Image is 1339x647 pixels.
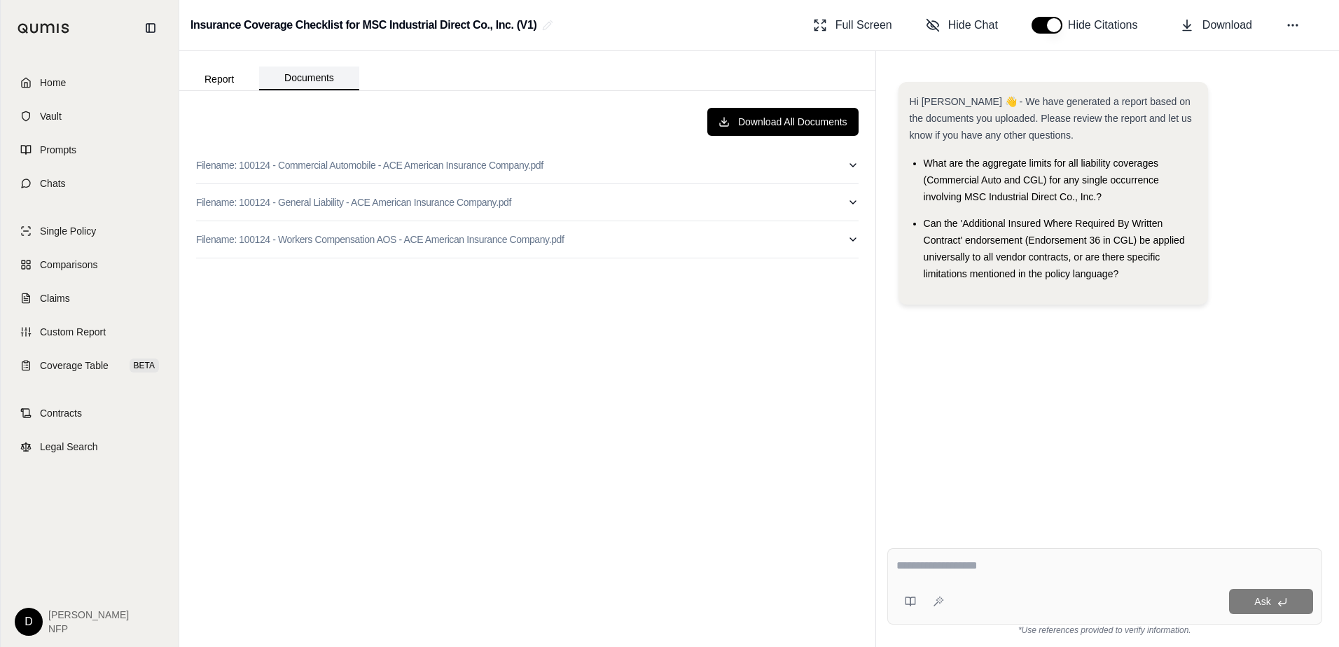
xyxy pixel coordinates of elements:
span: Legal Search [40,440,98,454]
a: Legal Search [9,431,170,462]
button: Filename: 100124 - General Liability - ACE American Insurance Company.pdf [196,184,859,221]
span: Contracts [40,406,82,420]
span: Download [1202,17,1252,34]
a: Comparisons [9,249,170,280]
p: Filename: 100124 - Commercial Automobile - ACE American Insurance Company.pdf [196,158,543,172]
button: Documents [259,67,359,90]
a: Custom Report [9,316,170,347]
button: Download [1174,11,1258,39]
button: Download All Documents [707,108,859,136]
img: Qumis Logo [18,23,70,34]
button: Ask [1229,589,1313,614]
span: Comparisons [40,258,97,272]
button: Filename: 100124 - Commercial Automobile - ACE American Insurance Company.pdf [196,147,859,183]
span: Prompts [40,143,76,157]
button: Collapse sidebar [139,17,162,39]
div: *Use references provided to verify information. [887,625,1322,636]
div: D [15,608,43,636]
span: Hide Chat [948,17,998,34]
p: Filename: 100124 - Workers Compensation AOS - ACE American Insurance Company.pdf [196,232,564,246]
span: Chats [40,176,66,190]
button: Report [179,68,259,90]
a: Home [9,67,170,98]
button: Full Screen [807,11,898,39]
span: Hi [PERSON_NAME] 👋 - We have generated a report based on the documents you uploaded. Please revie... [910,96,1192,141]
span: BETA [130,359,159,373]
span: Claims [40,291,70,305]
span: Single Policy [40,224,96,238]
span: NFP [48,622,129,636]
a: Vault [9,101,170,132]
span: Custom Report [40,325,106,339]
span: Full Screen [835,17,892,34]
span: What are the aggregate limits for all liability coverages (Commercial Auto and CGL) for any singl... [924,158,1159,202]
a: Prompts [9,134,170,165]
span: Coverage Table [40,359,109,373]
span: Ask [1254,596,1270,607]
a: Claims [9,283,170,314]
span: Can the 'Additional Insured Where Required By Written Contract' endorsement (Endorsement 36 in CG... [924,218,1185,279]
h2: Insurance Coverage Checklist for MSC Industrial Direct Co., Inc. (V1) [190,13,536,38]
a: Chats [9,168,170,199]
a: Single Policy [9,216,170,246]
a: Coverage TableBETA [9,350,170,381]
button: Hide Chat [920,11,1004,39]
button: Filename: 100124 - Workers Compensation AOS - ACE American Insurance Company.pdf [196,221,859,258]
p: Filename: 100124 - General Liability - ACE American Insurance Company.pdf [196,195,511,209]
a: Contracts [9,398,170,429]
span: Vault [40,109,62,123]
span: Hide Citations [1068,17,1146,34]
span: [PERSON_NAME] [48,608,129,622]
span: Home [40,76,66,90]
